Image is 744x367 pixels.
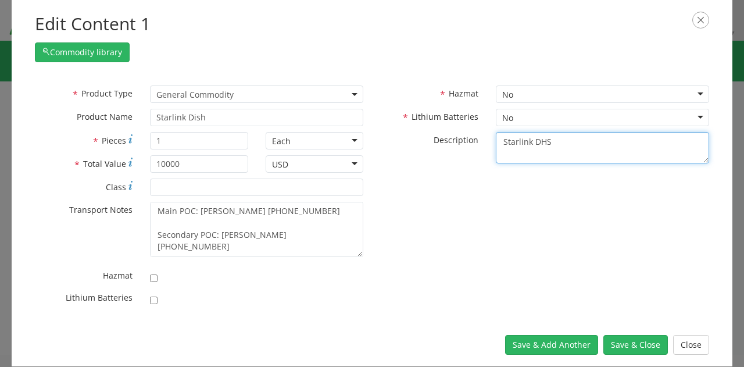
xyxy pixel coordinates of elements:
span: Product Type [81,88,133,99]
div: No [502,89,513,101]
span: Hazmat [449,88,478,99]
div: USD [272,159,288,170]
span: Lithium Batteries [412,111,478,122]
span: Description [434,134,478,145]
div: No [502,112,513,124]
span: Class [106,181,126,193]
button: Save & Close [603,335,668,355]
span: General Commodity [156,89,357,100]
span: Total Value [83,158,126,169]
div: Each [272,136,291,147]
h2: Edit Content 1 [35,12,709,37]
button: Save & Add Another [505,335,598,355]
span: Hazmat [103,270,133,281]
span: Transport Notes [69,204,133,215]
span: Pieces [102,135,126,146]
span: Product Name [77,111,133,122]
span: General Commodity [150,85,363,103]
span: Lithium Batteries [66,292,133,303]
button: Close [673,335,709,355]
button: Commodity library [35,42,130,62]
